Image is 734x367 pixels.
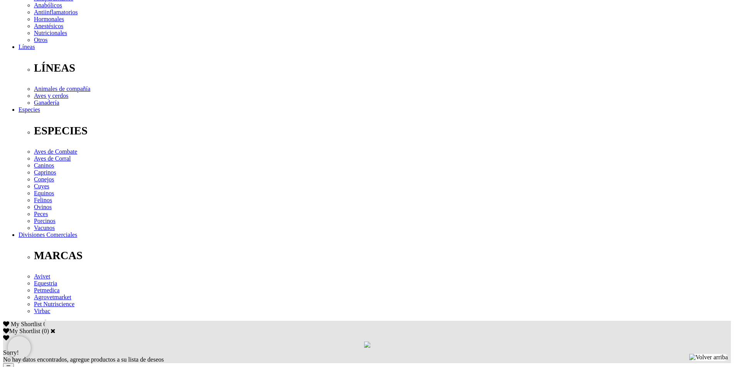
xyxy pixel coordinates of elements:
[689,354,728,361] img: Volver arriba
[34,218,55,224] a: Porcinos
[34,211,48,217] a: Peces
[34,204,52,210] a: Ovinos
[34,124,731,137] p: ESPECIES
[3,328,40,334] label: My Shortlist
[34,23,63,29] a: Anestésicos
[34,273,50,280] a: Avivet
[34,9,78,15] a: Antiinflamatorios
[44,328,47,334] label: 0
[34,294,71,300] a: Agrovetmarket
[34,197,52,203] a: Felinos
[11,321,42,327] span: My Shortlist
[34,16,64,22] a: Hormonales
[50,328,55,334] a: Cerrar
[34,92,68,99] a: Aves y cerdos
[43,321,46,327] span: 0
[34,176,54,183] a: Conejos
[34,280,57,287] a: Equestria
[364,342,370,348] img: loading.gif
[34,183,49,189] a: Cuyes
[3,349,19,356] span: Sorry!
[34,225,55,231] a: Vacunos
[34,37,48,43] a: Otros
[34,169,56,176] a: Caprinos
[18,106,40,113] a: Especies
[18,44,35,50] a: Líneas
[3,349,731,363] div: No hay datos encontrados, agregue productos a su lista de deseos
[34,287,60,293] a: Petmedica
[34,30,67,36] a: Nutricionales
[34,85,91,92] a: Animales de compañía
[42,328,49,334] span: ( )
[34,190,54,196] a: Equinos
[8,336,31,359] iframe: Brevo live chat
[34,62,731,74] p: LÍNEAS
[34,155,71,162] a: Aves de Corral
[34,99,59,106] a: Ganadería
[34,308,50,314] a: Virbac
[34,301,74,307] a: Pet Nutriscience
[34,249,731,262] p: MARCAS
[34,2,62,8] a: Anabólicos
[18,231,77,238] a: Divisiones Comerciales
[34,162,54,169] a: Caninos
[34,148,77,155] a: Aves de Combate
